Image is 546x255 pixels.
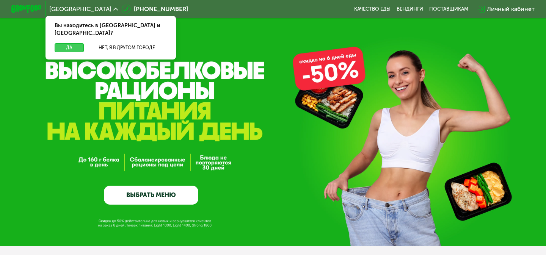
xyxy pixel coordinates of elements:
div: Вы находитесь в [GEOGRAPHIC_DATA] и [GEOGRAPHIC_DATA]? [45,16,176,43]
a: Качество еды [354,6,391,12]
div: поставщикам [429,6,468,12]
a: ВЫБРАТЬ МЕНЮ [104,186,198,205]
div: Личный кабинет [487,5,535,14]
a: [PHONE_NUMBER] [122,5,188,14]
span: [GEOGRAPHIC_DATA] [49,6,111,12]
a: Вендинги [397,6,423,12]
button: Нет, я в другом городе [87,43,167,52]
button: Да [55,43,84,52]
